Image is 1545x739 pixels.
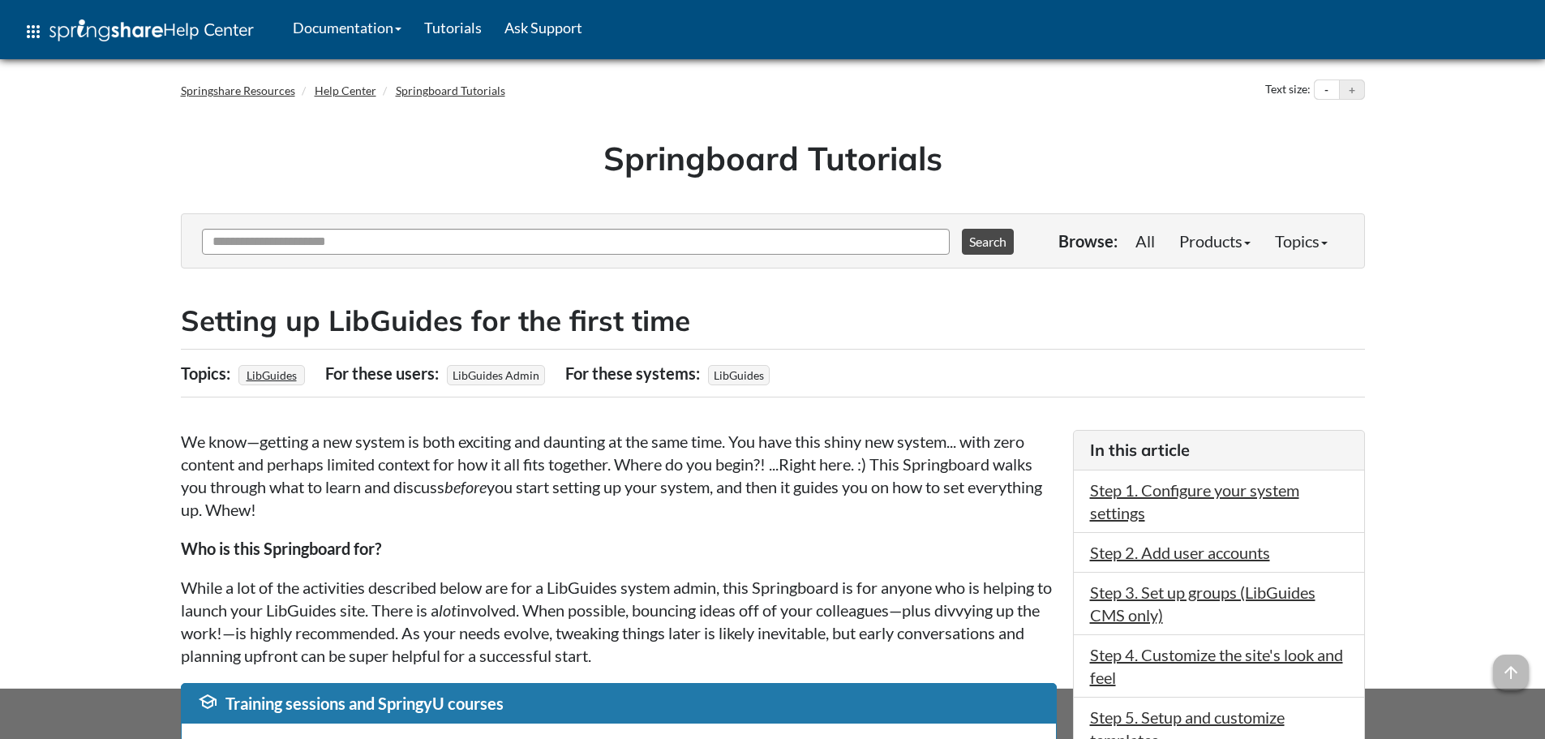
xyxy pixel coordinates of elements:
[1493,656,1529,676] a: arrow_upward
[1262,79,1314,101] div: Text size:
[1123,225,1167,257] a: All
[181,358,234,389] div: Topics:
[413,7,493,48] a: Tutorials
[181,84,295,97] a: Springshare Resources
[962,229,1014,255] button: Search
[163,19,254,40] span: Help Center
[1090,645,1343,687] a: Step 4. Customize the site's look and feel
[181,301,1365,341] h2: Setting up LibGuides for the first time
[281,7,413,48] a: Documentation
[1315,80,1339,100] button: Decrease text size
[12,7,265,56] a: apps Help Center
[181,430,1057,521] p: We know—getting a new system is both exciting and daunting at the same time. You have this shiny ...
[244,363,299,387] a: LibGuides
[1058,230,1118,252] p: Browse:
[439,600,457,620] em: lot
[1090,582,1315,625] a: Step 3. Set up groups (LibGuides CMS only)
[198,692,217,711] span: school
[396,84,505,97] a: Springboard Tutorials
[315,84,376,97] a: Help Center
[1493,655,1529,690] span: arrow_upward
[181,539,381,558] strong: Who is this Springboard for?
[181,576,1057,667] p: While a lot of the activities described below are for a LibGuides system admin, this Springboard ...
[49,19,163,41] img: Springshare
[444,477,487,496] em: before
[225,694,504,713] span: Training sessions and SpringyU courses
[193,135,1353,181] h1: Springboard Tutorials
[1263,225,1340,257] a: Topics
[165,701,1381,727] div: This site uses cookies as well as records your IP address for usage statistics.
[24,22,43,41] span: apps
[325,358,443,389] div: For these users:
[1090,439,1348,462] h3: In this article
[1090,480,1299,522] a: Step 1. Configure your system settings
[708,365,770,385] span: LibGuides
[447,365,545,385] span: LibGuides Admin
[1340,80,1364,100] button: Increase text size
[565,358,704,389] div: For these systems:
[1167,225,1263,257] a: Products
[493,7,594,48] a: Ask Support
[1090,543,1270,562] a: Step 2. Add user accounts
